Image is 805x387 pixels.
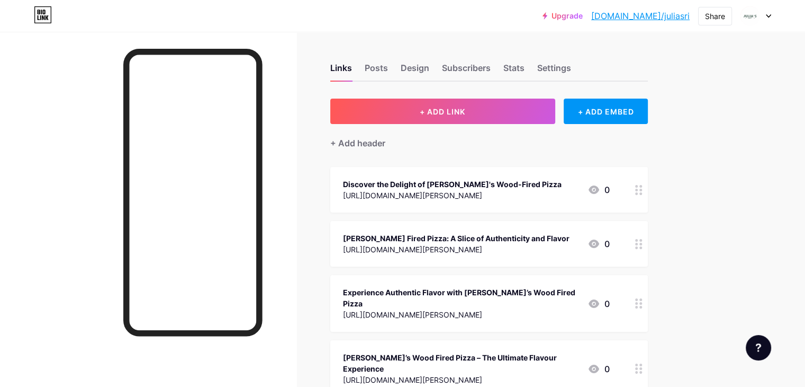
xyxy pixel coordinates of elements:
[343,233,569,244] div: [PERSON_NAME] Fired Pizza: A Slice of Authenticity and Flavor
[503,61,524,81] div: Stats
[401,61,429,81] div: Design
[343,244,569,255] div: [URL][DOMAIN_NAME][PERSON_NAME]
[330,137,385,149] div: + Add header
[420,107,465,116] span: + ADD LINK
[365,61,388,81] div: Posts
[537,61,571,81] div: Settings
[542,12,583,20] a: Upgrade
[587,363,610,375] div: 0
[343,352,579,374] div: [PERSON_NAME]’s Wood Fired Pizza – The Ultimate Flavour Experience
[587,297,610,310] div: 0
[343,287,579,309] div: Experience Authentic Flavor with [PERSON_NAME]’s Wood Fired Pizza
[740,6,760,26] img: Julias Ringwood
[343,179,562,190] div: Discover the Delight of [PERSON_NAME]'s Wood-Fired Pizza
[343,309,579,320] div: [URL][DOMAIN_NAME][PERSON_NAME]
[564,99,648,124] div: + ADD EMBED
[587,183,610,196] div: 0
[330,61,352,81] div: Links
[330,99,555,124] button: + ADD LINK
[442,61,491,81] div: Subscribers
[343,374,579,385] div: [URL][DOMAIN_NAME][PERSON_NAME]
[587,238,610,250] div: 0
[343,190,562,201] div: [URL][DOMAIN_NAME][PERSON_NAME]
[591,10,690,22] a: [DOMAIN_NAME]/juliasri
[705,11,725,22] div: Share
